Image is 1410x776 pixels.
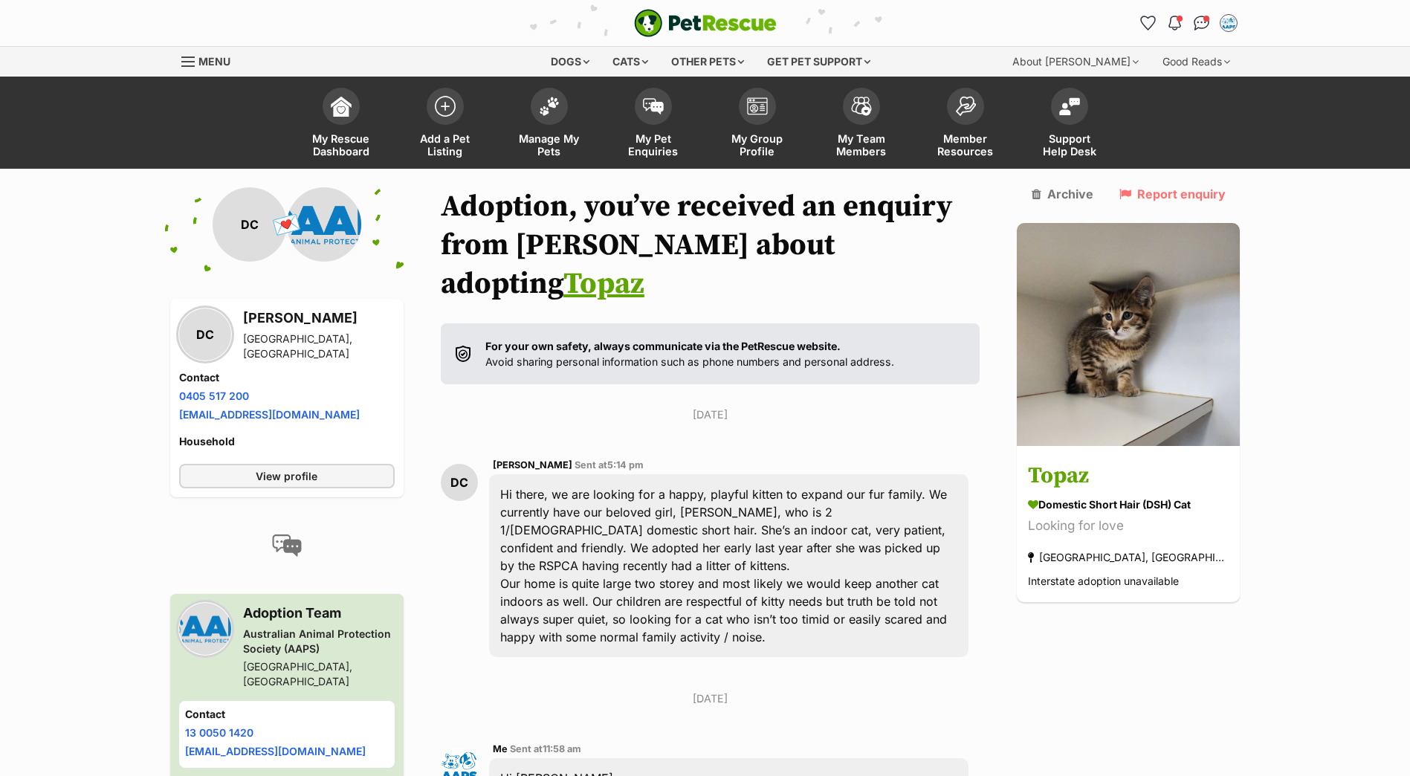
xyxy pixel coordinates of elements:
a: Menu [181,47,241,74]
img: help-desk-icon-fdf02630f3aa405de69fd3d07c3f3aa587a6932b1a1747fa1d2bba05be0121f9.svg [1059,97,1080,115]
a: [EMAIL_ADDRESS][DOMAIN_NAME] [185,745,366,757]
p: [DATE] [441,407,980,422]
h4: Contact [185,707,389,722]
div: [GEOGRAPHIC_DATA], [GEOGRAPHIC_DATA] [243,332,395,361]
span: Interstate adoption unavailable [1028,575,1179,588]
span: Menu [198,55,230,68]
h3: Adoption Team [243,603,395,624]
a: Favourites [1136,11,1160,35]
a: My Team Members [809,80,913,169]
div: DC [213,187,287,262]
div: Other pets [661,47,754,77]
button: Notifications [1163,11,1187,35]
a: PetRescue [634,9,777,37]
img: conversation-icon-4a6f8262b818ee0b60e3300018af0b2d0b884aa5de6e9bcb8d3d4eeb1a70a7c4.svg [272,534,302,557]
img: Adoption Team profile pic [1221,16,1236,30]
a: Topaz Domestic Short Hair (DSH) Cat Looking for love [GEOGRAPHIC_DATA], [GEOGRAPHIC_DATA] Interst... [1017,449,1240,603]
span: My Rescue Dashboard [308,132,375,158]
ul: Account quick links [1136,11,1241,35]
a: My Pet Enquiries [601,80,705,169]
div: [GEOGRAPHIC_DATA], [GEOGRAPHIC_DATA] [1028,548,1229,568]
span: My Pet Enquiries [620,132,687,158]
p: Avoid sharing personal information such as phone numbers and personal address. [485,338,894,370]
img: logo-e224e6f780fb5917bec1dbf3a21bbac754714ae5b6737aabdf751b685950b380.svg [634,9,777,37]
h3: [PERSON_NAME] [243,308,395,329]
a: Conversations [1190,11,1214,35]
span: Sent at [575,459,644,471]
a: Manage My Pets [497,80,601,169]
div: Good Reads [1152,47,1241,77]
img: manage-my-pets-icon-02211641906a0b7f246fdf0571729dbe1e7629f14944591b6c1af311fb30b64b.svg [539,97,560,116]
strong: For your own safety, always communicate via the PetRescue website. [485,340,841,352]
img: member-resources-icon-8e73f808a243e03378d46382f2149f9095a855e16c252ad45f914b54edf8863c.svg [955,96,976,116]
span: 💌 [270,209,303,241]
span: Me [493,743,508,754]
span: View profile [256,468,317,484]
span: 11:58 am [543,743,581,754]
span: [PERSON_NAME] [493,459,572,471]
h4: Household [179,434,395,449]
div: About [PERSON_NAME] [1002,47,1149,77]
div: Cats [602,47,659,77]
img: Australian Animal Protection Society (AAPS) profile pic [287,187,361,262]
span: Sent at [510,743,581,754]
h3: Topaz [1028,460,1229,494]
span: My Team Members [828,132,895,158]
a: Support Help Desk [1018,80,1122,169]
a: Add a Pet Listing [393,80,497,169]
span: My Group Profile [724,132,791,158]
span: Manage My Pets [516,132,583,158]
img: dashboard-icon-eb2f2d2d3e046f16d808141f083e7271f6b2e854fb5c12c21221c1fb7104beca.svg [331,96,352,117]
span: Support Help Desk [1036,132,1103,158]
a: My Rescue Dashboard [289,80,393,169]
button: My account [1217,11,1241,35]
a: Archive [1032,187,1093,201]
img: pet-enquiries-icon-7e3ad2cf08bfb03b45e93fb7055b45f3efa6380592205ae92323e6603595dc1f.svg [643,98,664,114]
h4: Contact [179,370,395,385]
span: 5:14 pm [607,459,644,471]
div: [GEOGRAPHIC_DATA], [GEOGRAPHIC_DATA] [243,659,395,689]
a: 13 0050 1420 [185,726,253,739]
a: Topaz [563,265,644,303]
div: Dogs [540,47,600,77]
img: Topaz [1017,223,1240,446]
a: View profile [179,464,395,488]
img: chat-41dd97257d64d25036548639549fe6c8038ab92f7586957e7f3b1b290dea8141.svg [1194,16,1209,30]
a: Report enquiry [1119,187,1226,201]
span: Member Resources [932,132,999,158]
span: Add a Pet Listing [412,132,479,158]
div: Get pet support [757,47,881,77]
img: notifications-46538b983faf8c2785f20acdc204bb7945ddae34d4c08c2a6579f10ce5e182be.svg [1168,16,1180,30]
h1: Adoption, you’ve received an enquiry from [PERSON_NAME] about adopting [441,187,980,303]
div: DC [179,308,231,360]
img: add-pet-listing-icon-0afa8454b4691262ce3f59096e99ab1cd57d4a30225e0717b998d2c9b9846f56.svg [435,96,456,117]
div: DC [441,464,478,501]
a: [EMAIL_ADDRESS][DOMAIN_NAME] [179,408,360,421]
a: My Group Profile [705,80,809,169]
p: [DATE] [441,691,980,706]
a: 0405 517 200 [179,389,249,402]
img: team-members-icon-5396bd8760b3fe7c0b43da4ab00e1e3bb1a5d9ba89233759b79545d2d3fc5d0d.svg [851,97,872,116]
a: Member Resources [913,80,1018,169]
img: Australian Animal Protection Society (AAPS) profile pic [179,603,231,655]
div: Domestic Short Hair (DSH) Cat [1028,497,1229,513]
div: Looking for love [1028,517,1229,537]
div: Hi there, we are looking for a happy, playful kitten to expand our fur family. We currently have ... [489,474,969,657]
img: group-profile-icon-3fa3cf56718a62981997c0bc7e787c4b2cf8bcc04b72c1350f741eb67cf2f40e.svg [747,97,768,115]
div: Australian Animal Protection Society (AAPS) [243,627,395,656]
